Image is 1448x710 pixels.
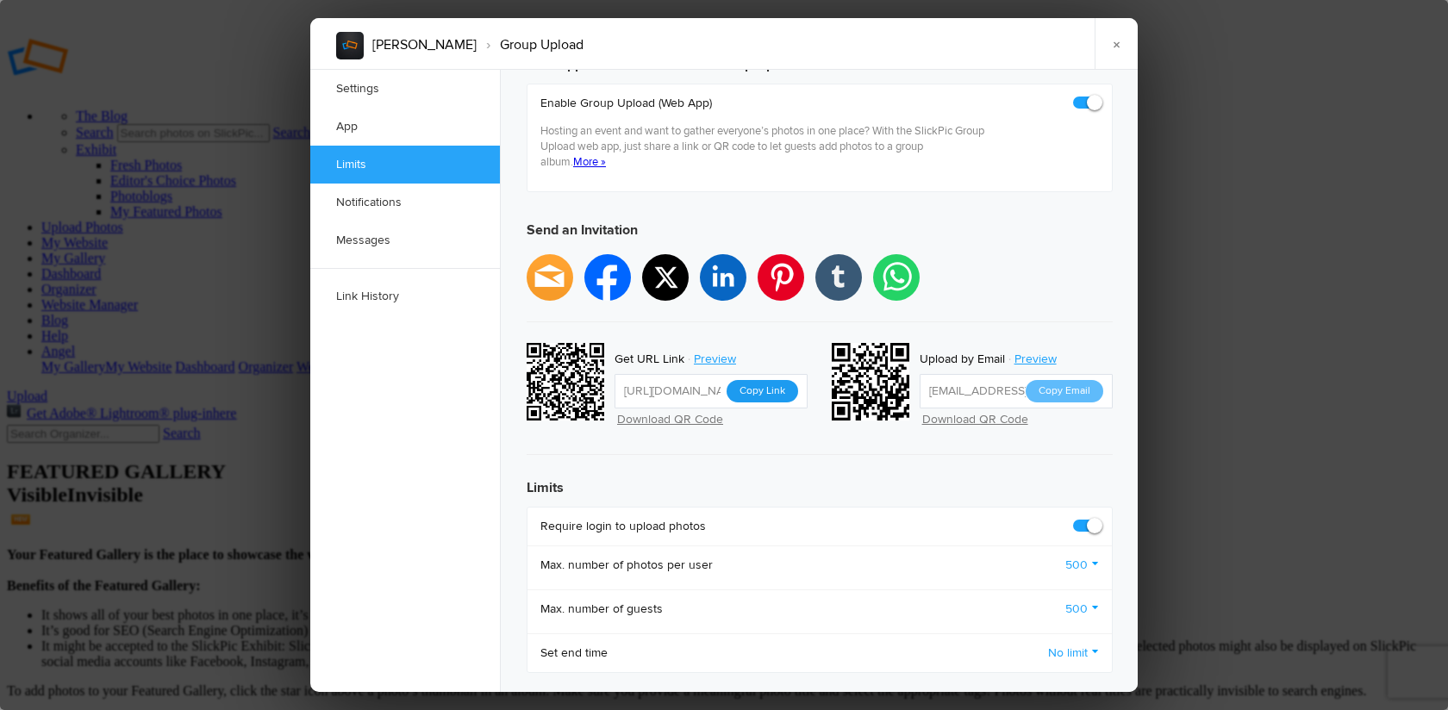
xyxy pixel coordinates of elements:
[540,95,987,112] b: Enable Group Upload (Web App)
[527,206,1113,254] h3: Send an Invitation
[642,254,689,301] li: twitter
[540,123,987,170] p: Hosting an event and want to gather everyone’s photos in one place? With the SlickPic Group Uploa...
[310,70,500,108] a: Settings
[573,155,606,169] a: More »
[477,30,584,59] li: Group Upload
[310,277,500,315] a: Link History
[540,645,608,662] b: Set end time
[1005,348,1070,371] a: Preview
[310,221,500,259] a: Messages
[922,412,1028,427] a: Download QR Code
[617,412,723,427] a: Download QR Code
[372,30,477,59] li: [PERSON_NAME]
[1095,18,1138,70] a: ×
[832,343,914,426] div: vwwul@slickpic.net
[540,557,713,574] b: Max. number of photos per user
[1065,557,1099,574] a: 500
[584,254,631,301] li: facebook
[727,380,798,402] button: Copy Link
[527,464,1113,498] h3: Limits
[336,32,364,59] img: album_sample.webp
[700,254,746,301] li: linkedin
[1065,601,1099,618] a: 500
[684,348,749,371] a: Preview
[540,601,663,618] b: Max. number of guests
[1048,645,1099,662] a: No limit
[540,518,706,535] b: Require login to upload photos
[527,343,609,426] div: https://slickpic.us/18206666TFZU
[758,254,804,301] li: pinterest
[815,254,862,301] li: tumblr
[615,348,684,371] div: Get URL Link
[1026,380,1103,402] button: Copy Email
[873,254,920,301] li: whatsapp
[14,14,545,55] p: Thanks for your upload. Don't forget to repeat this process if you would like to share your photo...
[310,184,500,221] a: Notifications
[310,108,500,146] a: App
[920,348,1005,371] div: Upload by Email
[310,146,500,184] a: Limits
[14,14,545,34] p: Test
